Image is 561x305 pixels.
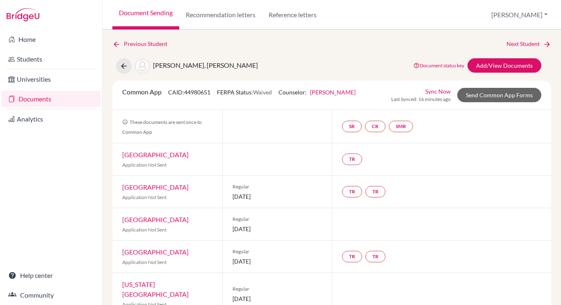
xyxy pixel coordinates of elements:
span: Last Synced: 16 minutes ago [391,96,451,103]
a: Send Common App Forms [457,88,541,102]
span: Application Not Sent [122,227,166,233]
a: Add/View Documents [467,58,541,73]
a: Document status key [413,62,464,69]
a: [GEOGRAPHIC_DATA] [122,248,189,256]
a: Community [2,287,100,303]
span: Counselor: [278,89,356,96]
a: [GEOGRAPHIC_DATA] [122,151,189,158]
a: SMR [389,121,413,132]
span: [DATE] [233,257,322,266]
a: Students [2,51,100,67]
span: [DATE] [233,192,322,201]
a: Help center [2,267,100,284]
span: Application Not Sent [122,259,166,265]
span: Regular [233,183,322,190]
img: Bridge-U [7,8,39,21]
a: Previous Student [112,39,174,48]
a: Next Student [506,39,551,48]
a: TR [365,251,385,262]
a: TR [342,186,362,197]
span: Application Not Sent [122,162,166,168]
a: TR [365,186,385,197]
a: [US_STATE][GEOGRAPHIC_DATA] [122,280,189,298]
a: [GEOGRAPHIC_DATA] [122,183,189,191]
a: CR [365,121,385,132]
span: Waived [253,89,272,96]
span: Common App [122,88,162,96]
a: Universities [2,71,100,87]
a: Home [2,31,100,48]
span: Regular [233,216,322,223]
span: Regular [233,285,322,293]
a: Sync Now [425,87,451,96]
span: [PERSON_NAME], [PERSON_NAME] [153,61,258,69]
span: [DATE] [233,225,322,233]
button: [PERSON_NAME] [488,7,551,23]
a: [PERSON_NAME] [310,89,356,96]
span: FERPA Status: [217,89,272,96]
a: SR [342,121,362,132]
span: These documents are sent once to Common App [122,119,202,135]
a: Documents [2,91,100,107]
a: TR [342,251,362,262]
a: [GEOGRAPHIC_DATA] [122,216,189,223]
span: Application Not Sent [122,194,166,200]
a: Analytics [2,111,100,127]
span: CAID: 44980651 [168,89,210,96]
span: Regular [233,248,322,255]
a: TR [342,154,362,165]
span: [DATE] [233,294,322,303]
